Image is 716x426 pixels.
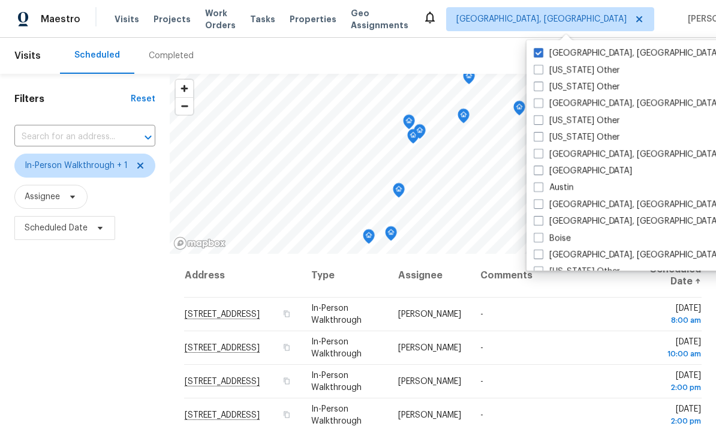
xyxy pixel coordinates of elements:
[176,80,193,97] button: Zoom in
[403,115,415,133] div: Map marker
[131,93,155,105] div: Reset
[250,15,275,23] span: Tasks
[14,43,41,69] span: Visits
[534,81,620,93] label: [US_STATE] Other
[25,191,60,203] span: Assignee
[281,376,292,386] button: Copy Address
[480,411,483,419] span: -
[311,371,362,392] span: In-Person Walkthrough
[398,411,461,419] span: [PERSON_NAME]
[311,338,362,358] span: In-Person Walkthrough
[25,160,128,172] span: In-Person Walkthrough + 1
[140,129,157,146] button: Open
[311,304,362,325] span: In-Person Walkthrough
[389,254,471,298] th: Assignee
[115,13,139,25] span: Visits
[351,7,408,31] span: Geo Assignments
[480,310,483,319] span: -
[281,342,292,353] button: Copy Address
[407,129,419,148] div: Map marker
[480,344,483,352] span: -
[176,98,193,115] span: Zoom out
[393,183,405,202] div: Map marker
[534,115,620,127] label: [US_STATE] Other
[534,165,632,177] label: [GEOGRAPHIC_DATA]
[281,409,292,420] button: Copy Address
[154,13,191,25] span: Projects
[302,254,389,298] th: Type
[14,128,122,146] input: Search for an address...
[176,97,193,115] button: Zoom out
[534,266,620,278] label: [US_STATE] Other
[636,338,701,360] span: [DATE]
[363,229,375,248] div: Map marker
[414,124,426,143] div: Map marker
[205,7,236,31] span: Work Orders
[534,131,620,143] label: [US_STATE] Other
[281,308,292,319] button: Copy Address
[149,50,194,62] div: Completed
[398,310,461,319] span: [PERSON_NAME]
[398,377,461,386] span: [PERSON_NAME]
[636,348,701,360] div: 10:00 am
[636,371,701,394] span: [DATE]
[41,13,80,25] span: Maestro
[534,232,571,244] label: Boise
[636,314,701,326] div: 8:00 am
[398,344,461,352] span: [PERSON_NAME]
[513,101,525,119] div: Map marker
[173,236,226,250] a: Mapbox homepage
[458,109,470,127] div: Map marker
[290,13,336,25] span: Properties
[480,377,483,386] span: -
[385,226,397,245] div: Map marker
[25,222,88,234] span: Scheduled Date
[626,254,702,298] th: Scheduled Date ↑
[74,49,120,61] div: Scheduled
[534,64,620,76] label: [US_STATE] Other
[636,382,701,394] div: 2:00 pm
[471,254,626,298] th: Comments
[14,93,131,105] h1: Filters
[636,304,701,326] span: [DATE]
[534,182,574,194] label: Austin
[311,405,362,425] span: In-Person Walkthrough
[184,254,302,298] th: Address
[463,70,475,88] div: Map marker
[456,13,627,25] span: [GEOGRAPHIC_DATA], [GEOGRAPHIC_DATA]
